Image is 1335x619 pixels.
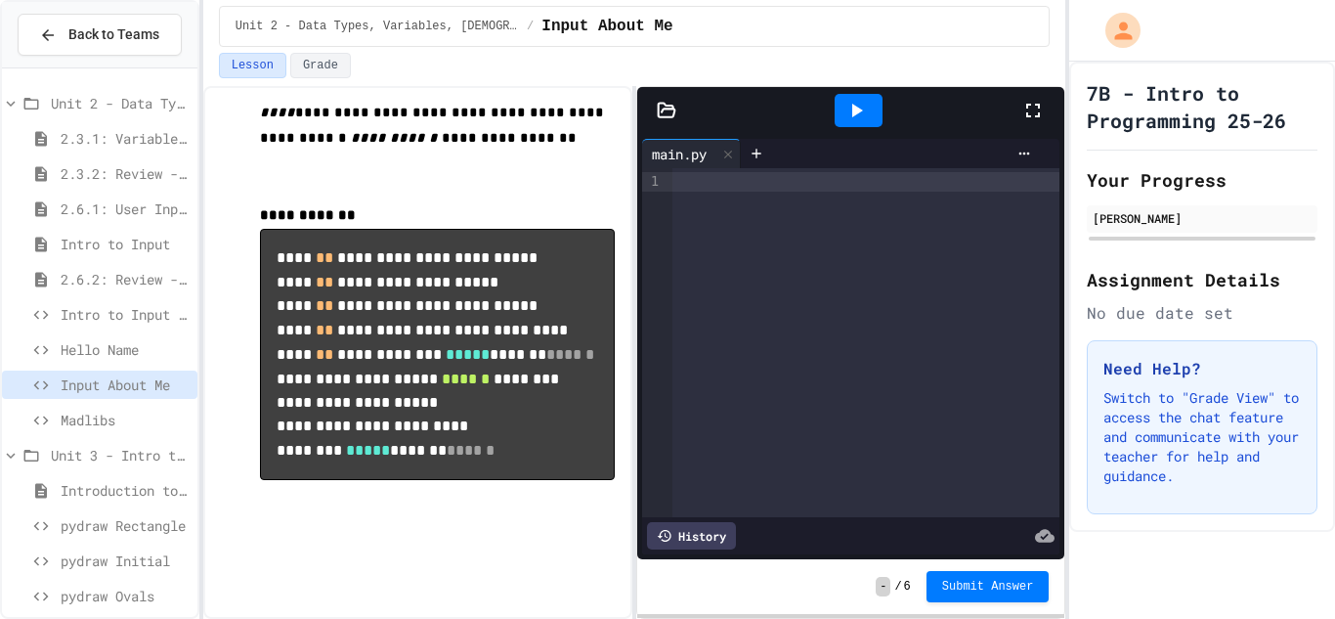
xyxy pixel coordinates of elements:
[51,93,190,113] span: Unit 2 - Data Types, Variables, [DEMOGRAPHIC_DATA]
[51,445,190,465] span: Unit 3 - Intro to Objects
[926,571,1050,602] button: Submit Answer
[904,579,911,595] span: 6
[290,53,351,78] button: Grade
[527,19,534,34] span: /
[61,410,190,430] span: Madlibs
[68,24,159,45] span: Back to Teams
[1085,8,1145,53] div: My Account
[61,199,190,219] span: 2.6.1: User Input
[61,339,190,360] span: Hello Name
[642,172,662,192] div: 1
[647,522,736,550] div: History
[1093,209,1312,227] div: [PERSON_NAME]
[61,304,190,325] span: Intro to Input Exercise
[61,515,190,536] span: pydraw Rectangle
[876,577,890,597] span: -
[236,19,519,34] span: Unit 2 - Data Types, Variables, [DEMOGRAPHIC_DATA]
[61,128,190,149] span: 2.3.1: Variables and Data Types
[219,53,286,78] button: Lesson
[894,579,901,595] span: /
[942,579,1034,595] span: Submit Answer
[642,139,741,168] div: main.py
[61,269,190,289] span: 2.6.2: Review - User Input
[61,375,190,395] span: Input About Me
[61,551,190,571] span: pydraw Initial
[61,163,190,184] span: 2.3.2: Review - Variables and Data Types
[1087,79,1317,134] h1: 7B - Intro to Programming 25-26
[61,586,190,606] span: pydraw Ovals
[1087,266,1317,293] h2: Assignment Details
[541,15,672,38] span: Input About Me
[61,234,190,254] span: Intro to Input
[1087,166,1317,194] h2: Your Progress
[642,144,716,164] div: main.py
[61,480,190,501] span: Introduction to pydraw
[18,14,182,56] button: Back to Teams
[1103,357,1301,380] h3: Need Help?
[1103,388,1301,486] p: Switch to "Grade View" to access the chat feature and communicate with your teacher for help and ...
[1087,301,1317,325] div: No due date set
